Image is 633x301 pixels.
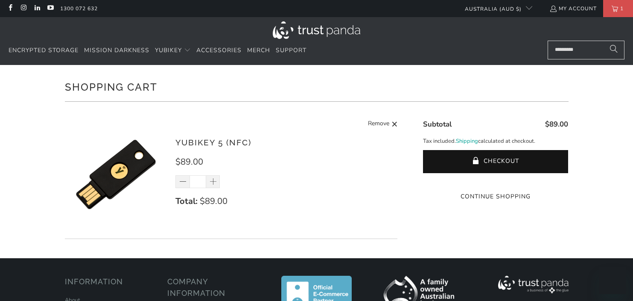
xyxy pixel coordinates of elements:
a: YubiKey 5 (NFC) [175,138,251,147]
span: $89.00 [175,156,203,168]
h1: Shopping Cart [65,78,569,95]
a: 1300 072 632 [60,4,98,13]
span: Remove [368,119,389,130]
a: Support [276,41,306,61]
iframe: 启动消息传送窗口的按钮 [599,267,626,294]
a: Continue Shopping [423,192,568,201]
button: Checkout [423,150,568,173]
img: YubiKey 5 (NFC) [65,123,167,226]
a: My Account [549,4,597,13]
a: Encrypted Storage [9,41,79,61]
a: Trust Panda Australia on Facebook [6,5,14,12]
span: $89.00 [200,195,228,207]
a: Mission Darkness [84,41,149,61]
button: Search [603,41,624,59]
span: YubiKey [155,46,182,54]
img: Trust Panda Australia [273,21,360,39]
span: $89.00 [545,119,568,129]
nav: Translation missing: en.navigation.header.main_nav [9,41,306,61]
a: Trust Panda Australia on YouTube [47,5,54,12]
a: Shipping [456,137,478,146]
a: Merch [247,41,270,61]
strong: Total: [175,195,198,207]
span: Mission Darkness [84,46,149,54]
span: Accessories [196,46,242,54]
a: Trust Panda Australia on Instagram [20,5,27,12]
span: Merch [247,46,270,54]
a: Remove [368,119,398,130]
span: Subtotal [423,119,452,129]
a: Trust Panda Australia on LinkedIn [33,5,41,12]
span: Encrypted Storage [9,46,79,54]
summary: YubiKey [155,41,191,61]
span: Support [276,46,306,54]
a: Accessories [196,41,242,61]
input: Search... [548,41,624,59]
p: Tax included. calculated at checkout. [423,137,568,146]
